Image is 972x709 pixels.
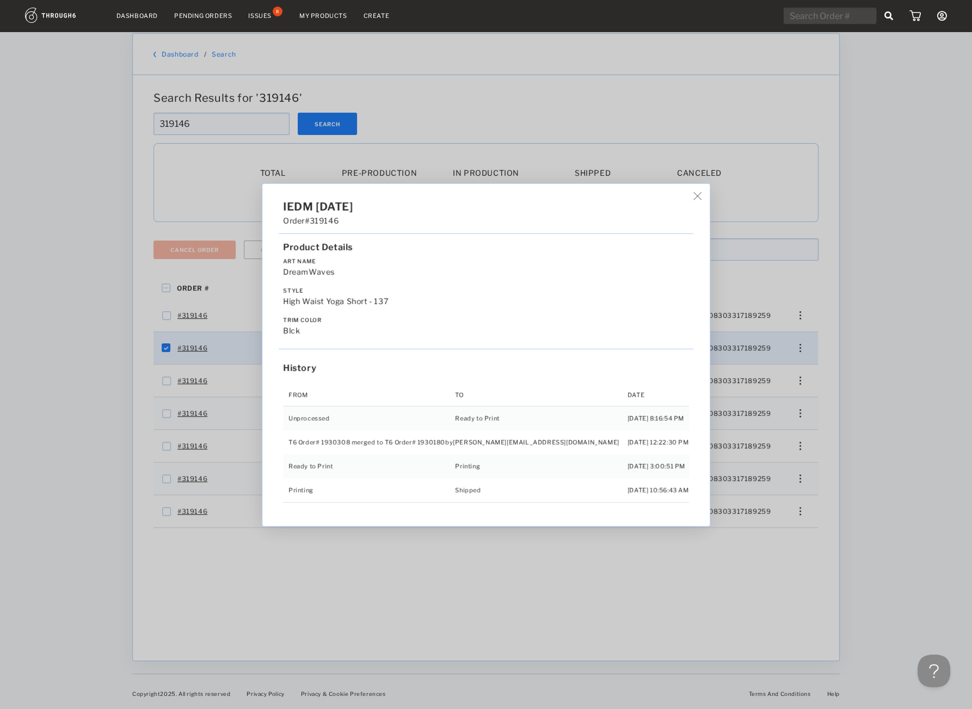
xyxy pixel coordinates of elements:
td: Printing [283,478,455,502]
td: [DATE] 8:16:54 PM [628,405,689,430]
td: Ready to Print [283,454,455,478]
span: DreamWaves [283,267,335,276]
a: Dashboard [116,12,158,20]
a: Create [364,12,390,20]
span: T6 Order# 1930308 merged to T6 Order# 1930180 by [PERSON_NAME][EMAIL_ADDRESS][DOMAIN_NAME] [288,438,619,446]
div: 8 [273,7,282,16]
div: Issues [248,12,272,20]
span: High Waist Yoga Short - 137 [283,296,388,305]
td: [DATE] 3:00:51 PM [628,454,689,478]
span: Product Details [283,242,353,252]
th: To [456,384,628,405]
span: History [283,362,316,373]
img: icon_cart.dab5cea1.svg [909,10,921,21]
label: Art Name [283,257,689,264]
td: Printing [456,454,628,478]
span: Order #319146 [283,215,339,225]
img: icon_button_x_thin.7ff7c24d.svg [693,192,702,200]
label: Style [283,287,689,293]
td: [DATE] 12:22:30 PM [628,430,689,454]
a: Pending Orders [174,12,232,20]
a: My Products [299,12,347,20]
th: From [283,384,455,405]
td: Shipped [456,478,628,502]
input: Search Order # [784,8,876,24]
iframe: Toggle Customer Support [918,655,950,687]
td: Ready to Print [456,405,628,430]
label: Trim Color [283,316,689,323]
th: Date [628,384,689,405]
a: Issues8 [248,11,283,21]
span: blck [283,325,300,335]
img: logo.1c10ca64.svg [25,8,100,23]
span: IEDM [DATE] [283,200,353,213]
td: [DATE] 10:56:43 AM [628,478,689,502]
td: Unprocessed [283,405,455,430]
